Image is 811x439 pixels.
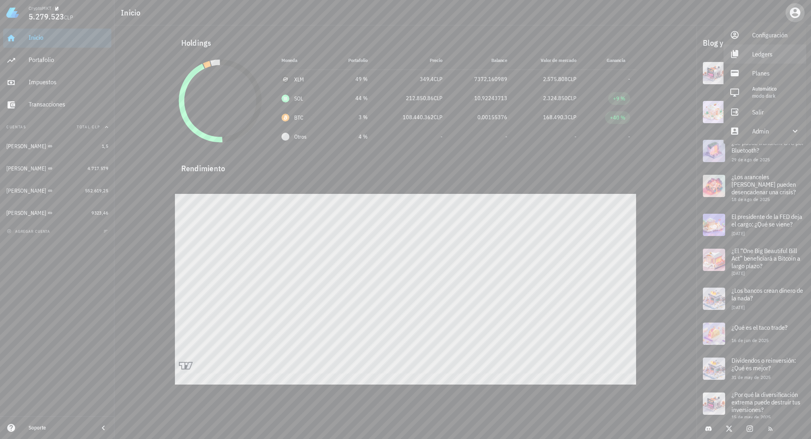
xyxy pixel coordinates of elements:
span: CLP [64,14,73,21]
span: CLP [568,75,576,83]
div: Planes [752,65,800,81]
span: 349,4 [420,75,434,83]
span: CLP [568,95,576,102]
span: 2.324.850 [543,95,568,102]
span: 31 de may de 2025 [731,374,771,380]
div: Ledgers [752,46,800,62]
div: Admin [752,123,781,139]
h1: Inicio [121,6,144,19]
div: BTC-icon [281,114,289,122]
div: SOL-icon [281,95,289,102]
a: ¿El “One Big Beautiful Bill Act” beneficiará a Bitcoin a largo plazo? [DATE] [697,242,811,281]
span: CLP [568,114,576,121]
span: modo Dark [752,93,775,99]
a: [PERSON_NAME] 9323,46 [3,203,111,222]
button: agregar cuenta [5,227,54,235]
span: Total CLP [77,124,100,130]
div: 10,92243713 [455,94,507,102]
span: 552.619,25 [85,188,108,193]
a: Dividendos o reinversión: ¿Qué es mejor? 31 de may de 2025 [697,351,811,386]
span: CLP [434,75,442,83]
a: Transacciones [3,95,111,114]
span: Dividendos o reinversión: ¿Qué es mejor? [731,356,796,372]
a: ¿Los aranceles [PERSON_NAME] pueden desencadenar una crisis? 18 de ago de 2025 [697,168,811,207]
th: Balance [449,51,514,70]
div: XLM [294,75,304,83]
span: agregar cuenta [8,229,50,234]
div: Automático [752,86,800,92]
th: Moneda [275,51,329,70]
div: 49 % [335,75,368,83]
span: 168.490,3 [543,114,568,121]
div: [PERSON_NAME] [6,143,46,150]
span: Ganancia [607,57,630,63]
span: 108.440.362 [403,114,434,121]
div: 4 % [335,133,368,141]
div: Inicio [29,34,108,41]
a: [PERSON_NAME] 4.717.579 [3,159,111,178]
span: - [440,133,442,140]
div: 7372,160989 [455,75,507,83]
a: [PERSON_NAME] 1,5 [3,137,111,156]
span: 16 de jun de 2025 [731,337,769,343]
span: ¿Se puede transferir BTC por Bluetooth? [731,139,804,154]
div: Admin [724,122,806,141]
a: ¿Por qué la diversificación extrema puede destruir tus inversiones? 15 de may de 2025 [697,386,811,425]
span: 15 de may de 2025 [731,414,771,420]
span: - [505,133,507,140]
div: Rendimiento [175,156,636,175]
span: 4.717.579 [87,165,108,171]
span: - [574,133,576,140]
th: Precio [374,51,448,70]
div: Portafolio [29,56,108,64]
div: 0,00155376 [455,113,507,122]
span: [DATE] [731,304,745,310]
a: El presidente de la FED deja el cargo: ¿Qué se viene? [DATE] [697,207,811,242]
div: +40 % [610,114,625,122]
div: CryptoMKT [29,5,52,12]
span: - [628,75,630,83]
a: Charting by TradingView [179,362,193,369]
span: - [628,133,630,140]
div: +9 % [613,95,625,102]
span: ¿El “One Big Beautiful Bill Act” beneficiará a Bitcoin a largo plazo? [731,247,800,270]
span: [DATE] [731,230,745,236]
div: Configuración [752,27,800,43]
div: Salir [752,104,800,120]
a: ¿Qué es el taco trade? 16 de jun de 2025 [697,316,811,351]
a: Impuestos [3,73,111,92]
div: 44 % [335,94,368,102]
div: Holdings [175,30,636,56]
th: Portafolio [328,51,374,70]
div: SOL [294,95,303,102]
span: 212.850,86 [406,95,434,102]
div: XLM-icon [281,75,289,83]
a: Inicio [3,29,111,48]
span: Otros [294,133,307,141]
span: CLP [434,95,442,102]
span: ¿Los bancos crean dinero de la nada? [731,286,803,302]
div: Impuestos [29,78,108,86]
img: LedgiFi [6,6,19,19]
span: 18 de ago de 2025 [731,196,770,202]
div: BTC [294,114,304,122]
a: ¿Los bancos crean dinero de la nada? [DATE] [697,281,811,316]
span: ¿Por qué la diversificación extrema puede destruir tus inversiones? [731,391,800,414]
th: Valor de mercado [514,51,582,70]
button: CuentasTotal CLP [3,118,111,137]
div: Transacciones [29,101,108,108]
div: [PERSON_NAME] [6,165,46,172]
a: [PERSON_NAME] 552.619,25 [3,181,111,200]
span: El presidente de la FED deja el cargo: ¿Qué se viene? [731,213,802,228]
span: CLP [434,114,442,121]
span: ¿Qué es el taco trade? [731,323,788,331]
span: 29 de ago de 2025 [731,157,770,162]
span: 9323,46 [91,210,108,216]
span: ¿Los aranceles [PERSON_NAME] pueden desencadenar una crisis? [731,173,796,196]
span: 2.575.808 [543,75,568,83]
a: ¿Se puede transferir BTC por Bluetooth? 29 de ago de 2025 [697,133,811,168]
div: 3 % [335,113,368,122]
span: 1,5 [102,143,108,149]
a: Portafolio [3,51,111,70]
div: [PERSON_NAME] [6,210,46,217]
